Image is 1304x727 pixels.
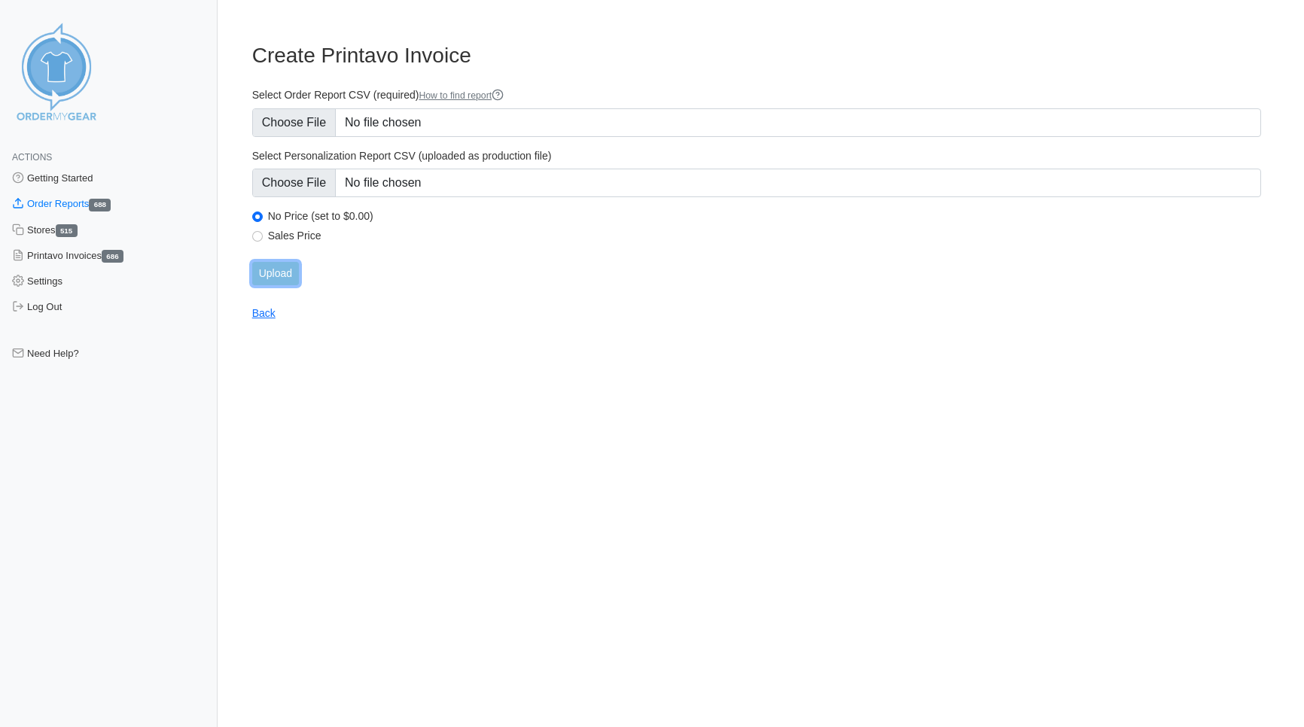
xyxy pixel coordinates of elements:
label: No Price (set to $0.00) [268,209,1261,223]
span: Actions [12,152,52,163]
a: How to find report [419,90,504,101]
label: Select Personalization Report CSV (uploaded as production file) [252,149,1261,163]
span: 688 [89,199,111,211]
span: 515 [56,224,78,237]
span: 686 [102,250,123,263]
a: Back [252,307,276,319]
label: Sales Price [268,229,1261,242]
h3: Create Printavo Invoice [252,43,1261,68]
input: Upload [252,262,299,285]
label: Select Order Report CSV (required) [252,88,1261,102]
